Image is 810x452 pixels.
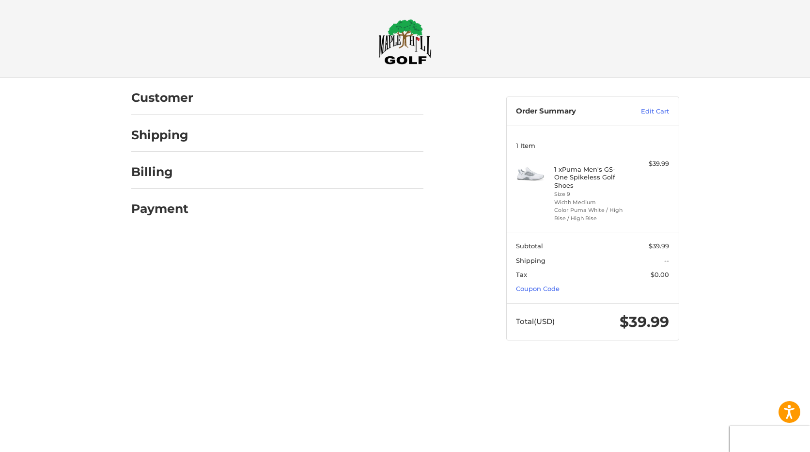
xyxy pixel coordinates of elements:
[131,128,188,143] h2: Shipping
[620,107,669,116] a: Edit Cart
[131,201,188,216] h2: Payment
[378,19,432,65] img: Maple Hill Golf
[651,271,669,278] span: $0.00
[516,317,555,326] span: Total (USD)
[516,142,669,149] h3: 1 Item
[620,313,669,331] span: $39.99
[516,271,527,278] span: Tax
[516,107,620,116] h3: Order Summary
[631,159,669,169] div: $39.99
[554,198,628,207] li: Width Medium
[664,257,669,264] span: --
[131,164,188,179] h2: Billing
[516,242,543,250] span: Subtotal
[516,285,560,292] a: Coupon Code
[649,242,669,250] span: $39.99
[131,90,193,105] h2: Customer
[554,190,628,198] li: Size 9
[554,206,628,222] li: Color Puma White / High Rise / High Rise
[730,426,810,452] iframe: Google Customer Reviews
[516,257,545,264] span: Shipping
[554,165,628,189] h4: 1 x Puma Men's GS-One Spikeless Golf Shoes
